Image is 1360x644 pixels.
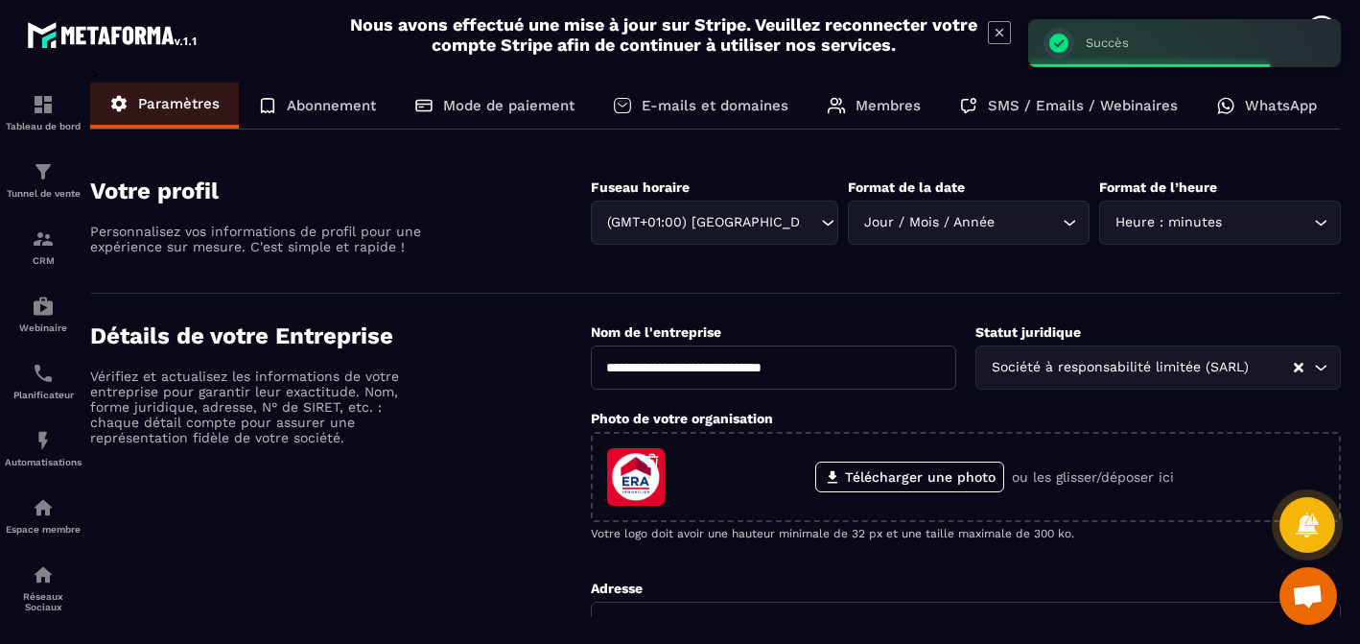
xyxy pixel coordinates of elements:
img: automations [32,429,55,452]
p: Automatisations [5,457,82,467]
p: Vérifiez et actualisez les informations de votre entreprise pour garantir leur exactitude. Nom, f... [90,369,426,445]
h2: Nous avons effectué une mise à jour sur Stripe. Veuillez reconnecter votre compte Stripe afin de ... [349,14,978,55]
label: Format de la date [848,179,965,195]
p: Tableau de bord [5,121,82,131]
img: formation [32,93,55,116]
a: formationformationCRM [5,213,82,280]
img: automations [32,496,55,519]
a: automationsautomationsWebinaire [5,280,82,347]
span: (GMT+01:00) [GEOGRAPHIC_DATA] [603,212,802,233]
input: Search for option [802,212,816,233]
p: Espace membre [5,524,82,535]
p: SMS / Emails / Webinaires [988,97,1178,114]
span: Heure : minutes [1112,212,1227,233]
div: Search for option [975,346,1341,390]
p: CRM [5,255,82,266]
span: Société à responsabilité limitée (SARL) [988,357,1254,378]
p: Tunnel de vente [5,188,82,199]
p: Mode de paiement [443,97,574,114]
label: Nom de l'entreprise [591,324,721,340]
p: Réseaux Sociaux [5,591,82,612]
label: Format de l’heure [1099,179,1217,195]
p: Abonnement [287,97,376,114]
div: Search for option [1099,201,1341,245]
label: Statut juridique [975,324,1081,340]
img: social-network [32,563,55,586]
img: formation [32,160,55,183]
input: Search for option [999,212,1058,233]
a: automationsautomationsEspace membre [5,482,82,549]
p: WhatsApp [1245,97,1317,114]
h4: Votre profil [90,178,591,204]
div: Search for option [848,201,1090,245]
label: Fuseau horaire [591,179,690,195]
p: Personnalisez vos informations de profil pour une expérience sur mesure. C'est simple et rapide ! [90,224,426,254]
input: Search for option [1227,212,1309,233]
img: scheduler [32,362,55,385]
p: E-mails et domaines [642,97,788,114]
h4: Détails de votre Entreprise [90,322,591,349]
p: Paramètres [138,95,220,112]
a: automationsautomationsAutomatisations [5,415,82,482]
p: ou les glisser/déposer ici [1012,469,1174,485]
button: Clear Selected [1294,361,1303,375]
a: social-networksocial-networkRéseaux Sociaux [5,549,82,627]
p: Membres [856,97,921,114]
input: Search for option [1254,357,1292,378]
a: Ouvrir le chat [1279,567,1337,625]
p: Votre logo doit avoir une hauteur minimale de 32 px et une taille maximale de 300 ko. [591,527,1341,540]
span: Jour / Mois / Année [860,212,999,233]
p: Webinaire [5,322,82,333]
img: logo [27,17,199,52]
a: formationformationTunnel de vente [5,146,82,213]
a: formationformationTableau de bord [5,79,82,146]
label: Adresse [591,581,643,596]
label: Télécharger une photo [815,462,1004,492]
div: Search for option [591,201,838,245]
label: Photo de votre organisation [591,411,773,426]
img: automations [32,295,55,318]
img: formation [32,227,55,250]
a: schedulerschedulerPlanificateur [5,347,82,415]
p: Planificateur [5,390,82,400]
